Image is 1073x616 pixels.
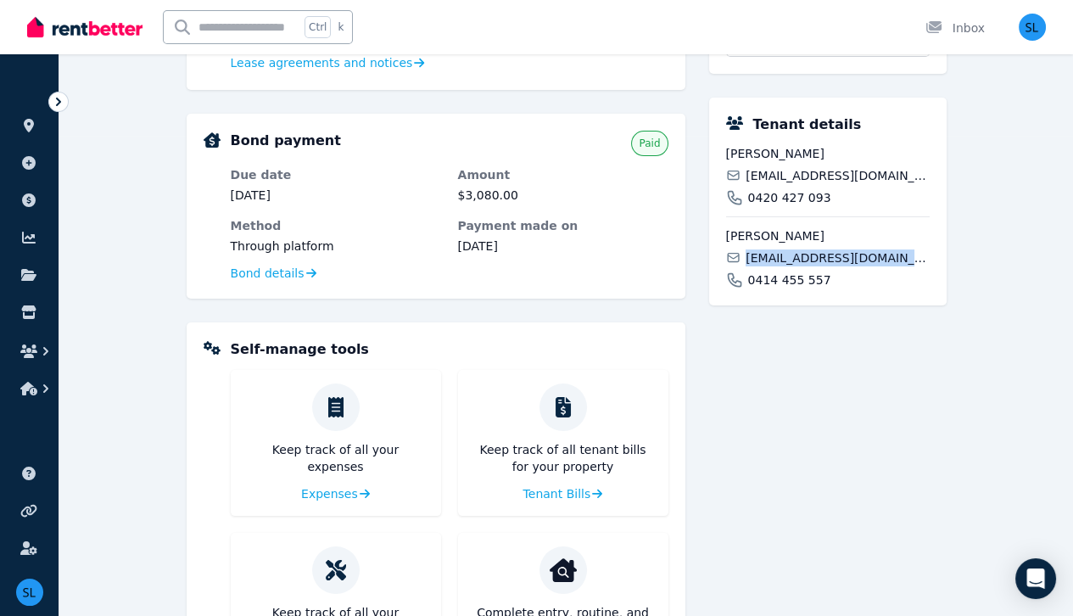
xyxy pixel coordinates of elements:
span: Tenant Bills [523,485,591,502]
a: Expenses [301,485,370,502]
dt: Payment made on [458,217,668,234]
span: [EMAIL_ADDRESS][DOMAIN_NAME] [746,249,929,266]
span: 0420 427 093 [748,189,831,206]
span: Bond details [231,265,305,282]
dd: [DATE] [231,187,441,204]
span: Lease agreements and notices [231,54,413,71]
span: [PERSON_NAME] [726,145,930,162]
span: Ctrl [305,16,331,38]
a: Bond details [231,265,316,282]
p: Keep track of all your expenses [244,441,428,475]
img: Condition reports [550,557,577,584]
dd: $3,080.00 [458,187,668,204]
span: Paid [639,137,660,150]
p: Keep track of all tenant bills for your property [472,441,655,475]
dt: Due date [231,166,441,183]
div: Inbox [925,20,985,36]
span: 0414 455 557 [748,272,831,288]
dd: Through platform [231,238,441,255]
h5: Self-manage tools [231,339,369,360]
dd: [DATE] [458,238,668,255]
dt: Amount [458,166,668,183]
a: Lease agreements and notices [231,54,425,71]
img: Steve Langton [16,579,43,606]
span: [EMAIL_ADDRESS][DOMAIN_NAME] [746,167,929,184]
span: k [338,20,344,34]
a: Tenant Bills [523,485,603,502]
h5: Bond payment [231,131,341,151]
span: Expenses [301,485,358,502]
div: Open Intercom Messenger [1015,558,1056,599]
img: RentBetter [27,14,143,40]
dt: Method [231,217,441,234]
span: [PERSON_NAME] [726,227,930,244]
img: Steve Langton [1019,14,1046,41]
h5: Tenant details [753,115,862,135]
img: Bond Details [204,132,221,148]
